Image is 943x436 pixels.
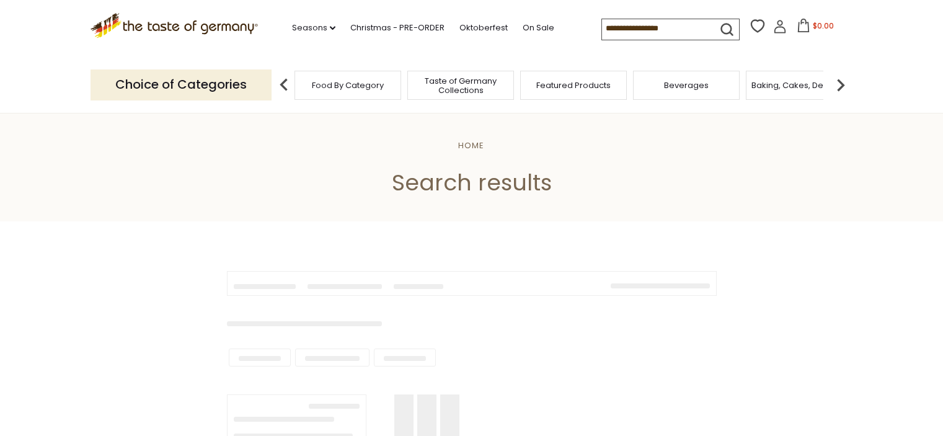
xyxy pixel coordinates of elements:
h1: Search results [38,169,905,197]
img: next arrow [828,73,853,97]
a: Christmas - PRE-ORDER [350,21,445,35]
a: Food By Category [312,81,384,90]
button: $0.00 [789,19,842,37]
a: Oktoberfest [459,21,508,35]
a: Seasons [292,21,335,35]
a: Home [458,140,484,151]
p: Choice of Categories [91,69,272,100]
a: Beverages [664,81,709,90]
a: Featured Products [536,81,611,90]
a: Taste of Germany Collections [411,76,510,95]
img: previous arrow [272,73,296,97]
a: On Sale [523,21,554,35]
a: Baking, Cakes, Desserts [751,81,848,90]
span: $0.00 [813,20,834,31]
